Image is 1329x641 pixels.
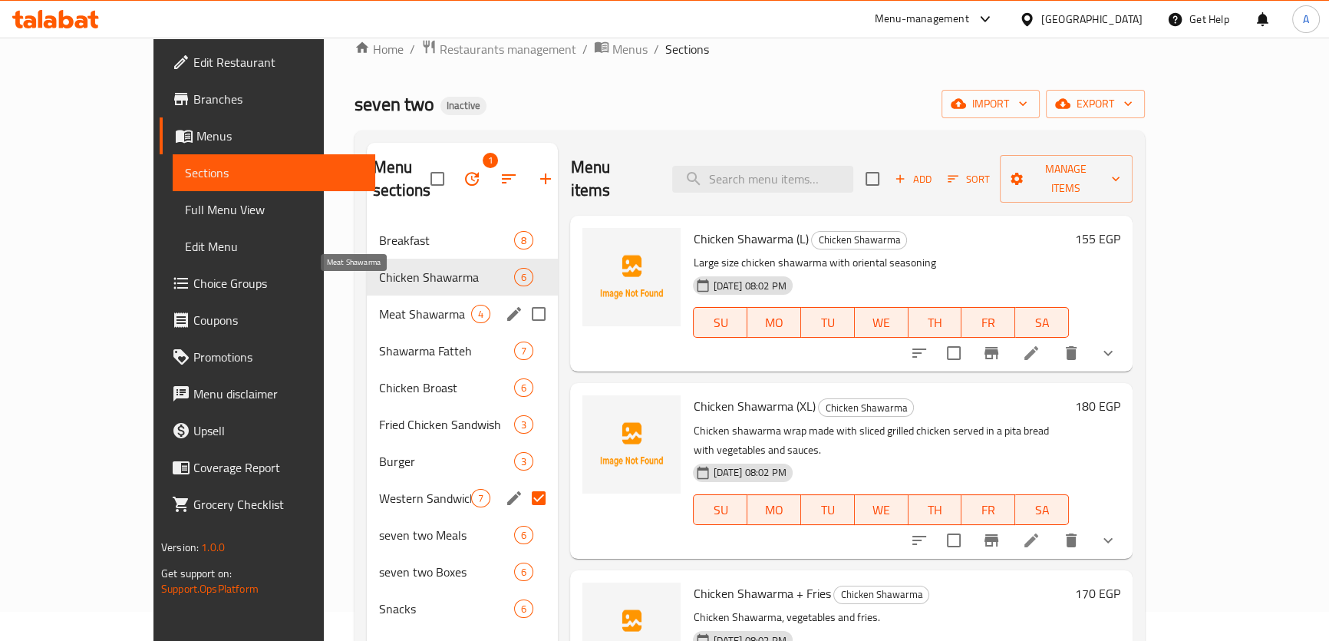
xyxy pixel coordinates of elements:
button: import [942,90,1040,118]
a: Support.OpsPlatform [161,579,259,599]
a: Edit menu item [1022,344,1040,362]
span: seven two [355,87,434,121]
a: Edit Menu [173,228,375,265]
span: import [954,94,1027,114]
span: seven two Boxes [379,563,514,581]
span: 4 [472,307,490,322]
button: Add [889,167,938,191]
span: Chicken Shawarma [379,268,514,286]
span: Bulk update [453,160,490,197]
button: edit [503,487,526,510]
span: Version: [161,537,199,557]
button: FR [961,494,1015,525]
a: Grocery Checklist [160,486,375,523]
div: Chicken Shawarma [811,231,907,249]
img: Chicken Shawarma (L) [582,228,681,326]
span: Branches [193,90,363,108]
span: 6 [515,528,533,543]
a: Edit menu item [1022,531,1040,550]
button: delete [1053,335,1090,372]
span: Chicken Shawarma (XL) [693,395,815,418]
div: Chicken Broast6 [367,369,559,406]
div: Snacks [379,600,514,618]
span: Menus [612,40,648,58]
span: A [1303,11,1309,28]
span: 6 [515,381,533,395]
span: Coupons [193,311,363,329]
button: SA [1015,494,1069,525]
button: Branch-specific-item [973,335,1010,372]
button: SA [1015,307,1069,338]
h2: Menu items [570,156,653,202]
button: TH [909,307,962,338]
span: SU [700,312,741,334]
div: Shawarma Fatteh7 [367,332,559,369]
span: Shawarma Fatteh [379,342,514,360]
span: Breakfast [379,231,514,249]
div: items [514,600,533,618]
span: export [1058,94,1133,114]
div: Inactive [440,97,486,115]
h2: Menu sections [373,156,430,202]
div: items [514,415,533,434]
p: Chicken shawarma wrap made with sliced grilled chicken served in a pita bread with vegetables and... [693,421,1069,460]
span: WE [861,312,902,334]
button: MO [747,307,801,338]
button: Branch-specific-item [973,522,1010,559]
div: items [514,268,533,286]
a: Upsell [160,412,375,449]
span: Upsell [193,421,363,440]
div: [GEOGRAPHIC_DATA] [1041,11,1143,28]
span: 6 [515,565,533,580]
span: Manage items [1012,160,1121,198]
span: Select to update [938,524,970,557]
h6: 170 EGP [1075,583,1120,604]
div: Menu-management [875,10,969,28]
span: Choice Groups [193,274,363,292]
p: Large size chicken shawarma with oriental seasoning [693,253,1069,273]
li: / [582,40,588,58]
span: Fried Chicken Sandwish [379,415,514,434]
span: Chicken Shawarma (L) [693,227,808,250]
button: Sort [944,167,994,191]
p: Chicken Shawarma, vegetables and fries. [693,608,1069,627]
nav: breadcrumb [355,39,1145,59]
button: Add section [527,160,564,197]
div: Fried Chicken Sandwish3 [367,406,559,443]
span: 3 [515,418,533,432]
span: TU [807,312,849,334]
span: SA [1021,499,1063,521]
span: 8 [515,233,533,248]
h6: 180 EGP [1075,395,1120,417]
button: TH [909,494,962,525]
span: 1.0.0 [201,537,225,557]
button: SU [693,494,747,525]
div: items [514,378,533,397]
div: items [514,452,533,471]
span: 6 [515,602,533,616]
span: Coverage Report [193,458,363,477]
span: TH [915,312,956,334]
span: FR [968,499,1009,521]
span: Menu disclaimer [193,385,363,403]
button: TU [801,307,855,338]
span: TU [807,499,849,521]
span: Meat Shawarma [379,305,471,323]
span: 3 [515,454,533,469]
a: Menus [594,39,648,59]
div: Chicken Shawarma [818,398,914,417]
a: Choice Groups [160,265,375,302]
span: Chicken Broast [379,378,514,397]
img: Chicken Shawarma (XL) [582,395,681,494]
a: Restaurants management [421,39,576,59]
span: Promotions [193,348,363,366]
a: Edit Restaurant [160,44,375,81]
span: seven two Meals [379,526,514,544]
a: Branches [160,81,375,117]
button: sort-choices [901,522,938,559]
span: 7 [472,491,490,506]
span: 7 [515,344,533,358]
span: 6 [515,270,533,285]
span: Chicken Shawarma [819,399,913,417]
